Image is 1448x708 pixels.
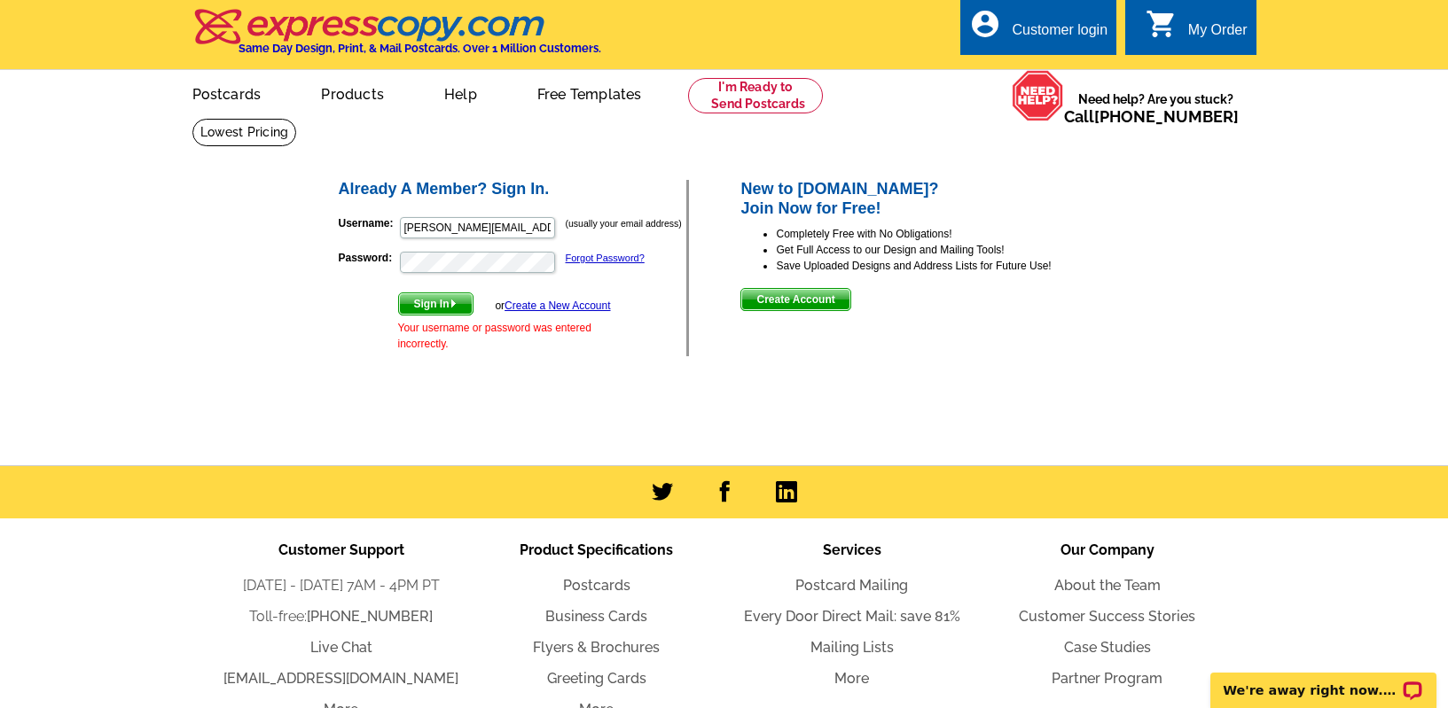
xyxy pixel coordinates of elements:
span: Sign In [399,293,473,315]
a: Customer Success Stories [1019,608,1195,625]
li: Toll-free: [214,606,469,627]
span: Services [823,541,881,558]
a: Postcard Mailing [795,577,908,594]
div: My Order [1188,22,1248,47]
i: shopping_cart [1146,8,1178,40]
a: Help [416,72,505,113]
a: [EMAIL_ADDRESS][DOMAIN_NAME] [223,670,458,687]
button: Create Account [740,288,850,311]
a: Partner Program [1052,670,1162,687]
a: Forgot Password? [566,253,645,263]
div: Customer login [1012,22,1108,47]
a: Same Day Design, Print, & Mail Postcards. Over 1 Million Customers. [192,21,601,55]
li: Completely Free with No Obligations! [776,226,1112,242]
a: Free Templates [509,72,670,113]
label: Password: [339,250,398,266]
a: shopping_cart My Order [1146,19,1248,42]
i: account_circle [969,8,1001,40]
a: [PHONE_NUMBER] [1094,107,1239,126]
a: More [834,670,869,687]
label: Username: [339,215,398,231]
a: Case Studies [1064,639,1151,656]
a: Every Door Direct Mail: save 81% [744,608,960,625]
span: Need help? Are you stuck? [1064,90,1248,126]
a: Greeting Cards [547,670,646,687]
div: or [495,298,610,314]
li: [DATE] - [DATE] 7AM - 4PM PT [214,575,469,596]
a: account_circle Customer login [969,19,1108,42]
h2: Already A Member? Sign In. [339,180,687,199]
li: Get Full Access to our Design and Mailing Tools! [776,242,1112,258]
a: Flyers & Brochures [533,639,660,656]
a: Postcards [563,577,630,594]
li: Save Uploaded Designs and Address Lists for Future Use! [776,258,1112,274]
a: Business Cards [545,608,647,625]
img: help [1012,70,1064,121]
span: Create Account [741,289,849,310]
a: Create a New Account [505,300,610,312]
h2: New to [DOMAIN_NAME]? Join Now for Free! [740,180,1112,218]
a: [PHONE_NUMBER] [307,608,433,625]
small: (usually your email address) [566,218,682,229]
a: Products [293,72,412,113]
span: Product Specifications [520,541,673,558]
a: Postcards [164,72,290,113]
a: Live Chat [310,639,372,656]
button: Sign In [398,292,474,315]
span: Call [1064,107,1239,126]
iframe: LiveChat chat widget [1199,652,1448,708]
a: About the Team [1054,577,1161,594]
img: button-next-arrow-white.png [450,300,458,307]
div: Your username or password was entered incorrectly. [398,320,611,352]
span: Customer Support [278,541,404,558]
h4: Same Day Design, Print, & Mail Postcards. Over 1 Million Customers. [239,42,601,55]
span: Our Company [1061,541,1154,558]
a: Mailing Lists [810,639,894,656]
